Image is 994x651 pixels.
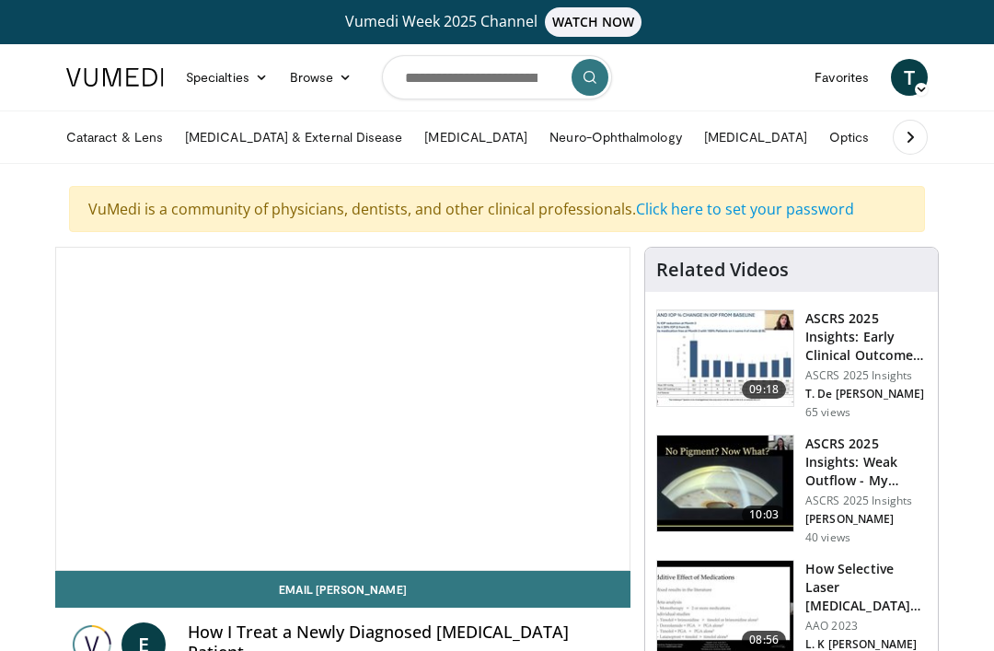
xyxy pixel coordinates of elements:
p: ASCRS 2025 Insights [805,368,927,383]
span: WATCH NOW [545,7,642,37]
p: 65 views [805,405,850,420]
span: 08:56 [742,631,786,649]
a: Favorites [803,59,880,96]
input: Search topics, interventions [382,55,612,99]
a: 09:18 ASCRS 2025 Insights: Early Clinical Outcomes of a Laser Titratable G… ASCRS 2025 Insights T... [656,309,927,420]
a: [MEDICAL_DATA] [693,119,818,156]
p: T. De [PERSON_NAME] [805,387,927,401]
a: Email [PERSON_NAME] [55,571,630,608]
span: 10:03 [742,506,786,524]
h4: Related Videos [656,259,789,281]
a: Optics [818,119,880,156]
img: VuMedi Logo [66,68,164,87]
span: 09:18 [742,380,786,399]
a: [MEDICAL_DATA] & External Disease [174,119,413,156]
div: VuMedi is a community of physicians, dentists, and other clinical professionals. [69,186,925,232]
p: [PERSON_NAME] [805,512,927,527]
p: ASCRS 2025 Insights [805,494,927,508]
a: Specialties [175,59,279,96]
a: Vumedi Week 2025 ChannelWATCH NOW [55,7,939,37]
a: Browse [279,59,364,96]
img: b8bf30ca-3013-450f-92b0-de11c61660f8.150x105_q85_crop-smart_upscale.jpg [657,310,793,406]
h3: ASCRS 2025 Insights: Early Clinical Outcomes of a Laser Titratable G… [805,309,927,365]
a: Click here to set your password [636,199,854,219]
a: [MEDICAL_DATA] [413,119,538,156]
h3: ASCRS 2025 Insights: Weak Outflow - My Approach to Angle Surgery in … [805,435,927,490]
a: 10:03 ASCRS 2025 Insights: Weak Outflow - My Approach to Angle Surgery in … ASCRS 2025 Insights [... [656,435,927,545]
p: AAO 2023 [805,619,927,634]
video-js: Video Player [56,248,630,570]
a: T [891,59,928,96]
p: 40 views [805,530,850,545]
h3: How Selective Laser [MEDICAL_DATA] and Meds Reduce the Diurnal Fluc… [805,560,927,615]
img: c4ee65f2-163e-44d3-aede-e8fb280be1de.150x105_q85_crop-smart_upscale.jpg [657,436,793,531]
a: Cataract & Lens [55,119,174,156]
a: Neuro-Ophthalmology [538,119,692,156]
